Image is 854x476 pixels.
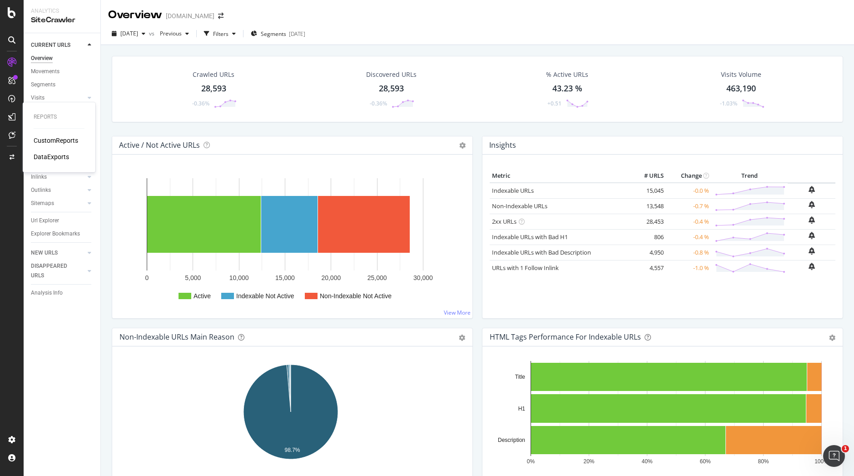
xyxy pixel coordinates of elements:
span: 2025 Aug. 17th [120,30,138,37]
th: Metric [490,169,630,183]
a: 2xx URLs [492,217,516,225]
text: 15,000 [275,274,295,281]
th: # URLS [630,169,666,183]
text: 100% [814,458,829,465]
a: Outlinks [31,185,85,195]
text: H1 [518,406,526,412]
div: Movements [31,67,60,76]
a: Indexable URLs [492,186,534,195]
a: DISAPPEARED URLS [31,261,85,281]
text: Title [515,374,526,380]
a: Overview [31,54,94,63]
div: Crawled URLs [193,70,234,79]
button: Filters [200,26,239,41]
div: bell-plus [809,247,815,255]
div: DISAPPEARED URLS [31,261,77,281]
span: Segments [261,30,286,38]
div: Url Explorer [31,216,59,225]
text: 0 [145,274,149,281]
a: Non-Indexable URLs [492,202,547,210]
text: Indexable Not Active [236,292,294,300]
td: -0.8 % [666,245,711,260]
button: Segments[DATE] [247,26,309,41]
a: Inlinks [31,172,85,182]
td: -0.4 % [666,214,711,229]
td: 4,557 [630,260,666,276]
div: gear [459,335,465,341]
div: NEW URLS [31,248,58,258]
div: HTML Tags Performance for Indexable URLs [490,332,641,341]
td: -0.4 % [666,229,711,245]
td: 28,453 [630,214,666,229]
svg: A chart. [119,169,465,311]
div: +0.51 [547,100,561,107]
td: -0.7 % [666,198,711,214]
div: Sitemaps [31,199,54,208]
div: 28,593 [379,83,404,95]
div: Visits [31,93,45,103]
text: 98.7% [285,447,300,453]
text: 20% [583,458,594,465]
a: URLs with 1 Follow Inlink [492,264,559,272]
text: Active [194,292,211,300]
span: Previous [156,30,182,37]
div: Inlinks [31,172,47,182]
div: bell-plus [809,263,815,270]
td: -0.0 % [666,183,711,199]
div: bell-plus [809,201,815,208]
button: Previous [156,26,193,41]
text: 60% [700,458,710,465]
button: [DATE] [108,26,149,41]
iframe: Intercom live chat [823,445,845,467]
div: Overview [108,7,162,23]
div: -0.36% [370,100,387,107]
text: 10,000 [229,274,249,281]
td: 15,045 [630,183,666,199]
div: bell-plus [809,232,815,239]
div: bell-plus [809,186,815,193]
div: -1.03% [720,100,737,107]
svg: A chart. [490,361,832,466]
svg: A chart. [119,361,462,466]
td: 806 [630,229,666,245]
td: 13,548 [630,198,666,214]
td: 4,950 [630,245,666,260]
div: bell-plus [809,216,815,224]
div: 43.23 % [552,83,582,95]
div: 463,190 [726,83,756,95]
text: 25,000 [367,274,387,281]
a: Sitemaps [31,199,85,208]
div: [DOMAIN_NAME] [166,11,214,20]
a: Url Explorer [31,216,94,225]
td: -1.0 % [666,260,711,276]
div: gear [829,335,835,341]
th: Change [666,169,711,183]
h4: Active / Not Active URLs [119,139,200,151]
th: Trend [711,169,788,183]
a: Movements [31,67,94,76]
a: CURRENT URLS [31,40,85,50]
a: View More [444,309,471,316]
div: Discovered URLs [366,70,417,79]
text: 5,000 [185,274,201,281]
div: Segments [31,80,55,90]
text: Non-Indexable Not Active [320,292,392,300]
a: Indexable URLs with Bad H1 [492,233,568,241]
div: Non-Indexable URLs Main Reason [119,332,234,341]
div: 28,593 [201,83,226,95]
div: % Active URLs [546,70,588,79]
h4: Insights [489,139,516,151]
a: Segments [31,80,94,90]
div: DataExports [34,152,69,161]
a: CustomReports [34,136,78,145]
div: SiteCrawler [31,15,93,25]
a: Visits [31,93,85,103]
div: Outlinks [31,185,51,195]
div: arrow-right-arrow-left [218,13,223,19]
a: Indexable URLs with Bad Description [492,248,591,256]
text: 20,000 [321,274,341,281]
div: Reports [34,113,84,121]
